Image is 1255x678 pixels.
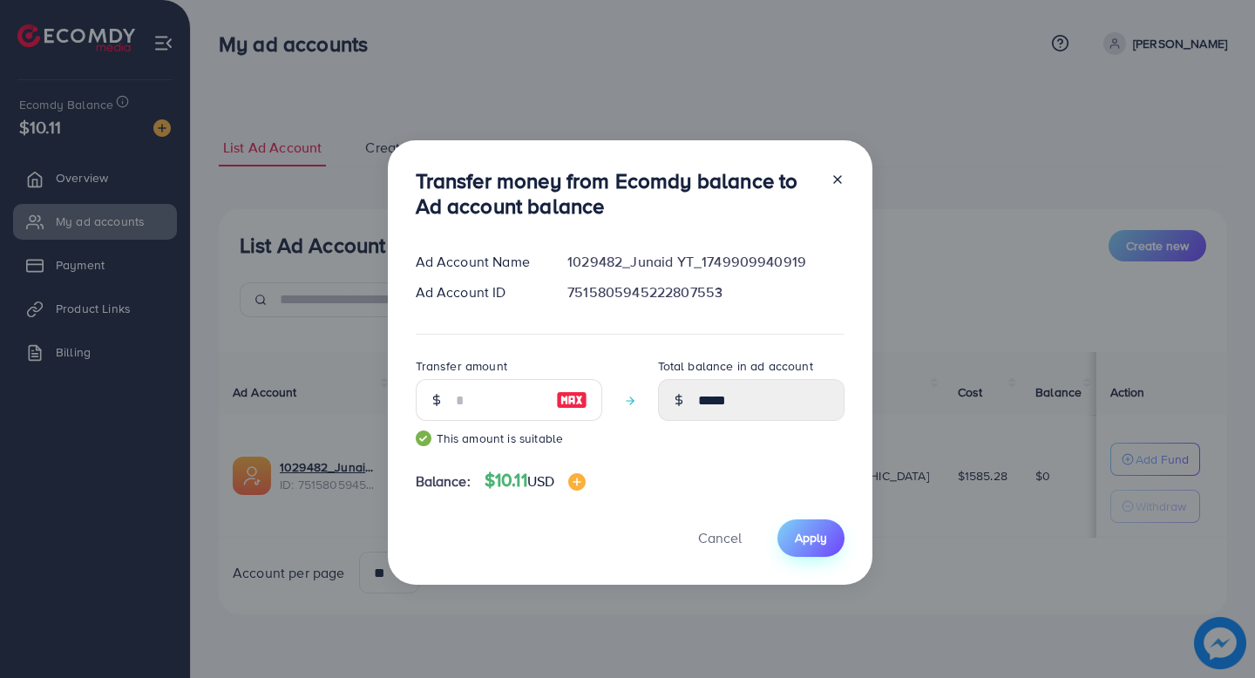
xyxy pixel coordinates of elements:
img: image [556,390,587,410]
img: image [568,473,586,491]
h3: Transfer money from Ecomdy balance to Ad account balance [416,168,817,219]
div: Ad Account ID [402,282,554,302]
small: This amount is suitable [416,430,602,447]
div: 7515805945222807553 [553,282,858,302]
span: USD [527,471,554,491]
button: Apply [777,519,845,557]
div: Ad Account Name [402,252,554,272]
span: Balance: [416,471,471,492]
span: Apply [795,529,827,546]
img: guide [416,431,431,446]
span: Cancel [698,528,742,547]
label: Transfer amount [416,357,507,375]
label: Total balance in ad account [658,357,813,375]
h4: $10.11 [485,470,586,492]
div: 1029482_Junaid YT_1749909940919 [553,252,858,272]
button: Cancel [676,519,763,557]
